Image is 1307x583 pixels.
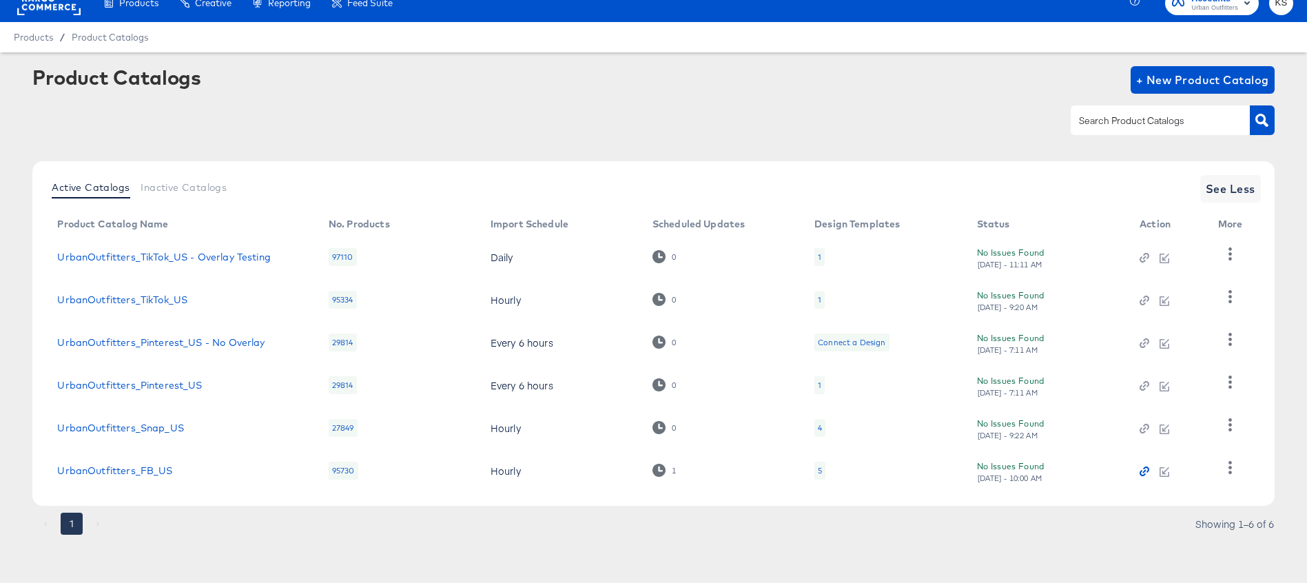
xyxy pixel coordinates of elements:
[61,513,83,535] button: page 1
[814,218,900,229] div: Design Templates
[480,321,641,364] td: Every 6 hours
[329,218,390,229] div: No. Products
[32,513,111,535] nav: pagination navigation
[329,291,357,309] div: 95334
[652,378,677,391] div: 0
[671,252,677,262] div: 0
[329,248,357,266] div: 97110
[53,32,72,43] span: /
[480,407,641,449] td: Hourly
[329,462,358,480] div: 95730
[652,218,745,229] div: Scheduled Updates
[1206,179,1255,198] span: See Less
[57,422,183,433] a: UrbanOutfitters_Snap_US
[57,294,187,305] a: UrbanOutfitters_TikTok_US
[652,293,677,306] div: 0
[480,236,641,278] td: Daily
[1200,175,1261,203] button: See Less
[814,248,825,266] div: 1
[671,423,677,433] div: 0
[652,336,677,349] div: 0
[1076,113,1223,129] input: Search Product Catalogs
[57,218,168,229] div: Product Catalog Name
[491,218,568,229] div: Import Schedule
[57,380,202,391] a: UrbanOutfitters_Pinterest_US
[1207,214,1259,236] th: More
[329,376,357,394] div: 29814
[1131,66,1275,94] button: + New Product Catalog
[818,465,822,476] div: 5
[814,291,825,309] div: 1
[814,376,825,394] div: 1
[32,66,200,88] div: Product Catalogs
[72,32,148,43] a: Product Catalogs
[671,380,677,390] div: 0
[818,294,821,305] div: 1
[14,32,53,43] span: Products
[814,334,889,351] div: Connect a Design
[329,334,357,351] div: 29814
[1195,519,1275,529] div: Showing 1–6 of 6
[1129,214,1207,236] th: Action
[1191,3,1238,14] span: Urban Outfitters
[329,419,358,437] div: 27849
[652,464,677,477] div: 1
[480,278,641,321] td: Hourly
[141,182,227,193] span: Inactive Catalogs
[818,252,821,263] div: 1
[814,419,825,437] div: 4
[480,449,641,492] td: Hourly
[480,364,641,407] td: Every 6 hours
[52,182,130,193] span: Active Catalogs
[57,337,265,348] a: UrbanOutfitters_Pinterest_US - No Overlay
[818,422,822,433] div: 4
[671,338,677,347] div: 0
[814,462,825,480] div: 5
[671,295,677,305] div: 0
[652,250,677,263] div: 0
[652,421,677,434] div: 0
[671,466,677,475] div: 1
[818,380,821,391] div: 1
[1136,70,1269,90] span: + New Product Catalog
[57,252,270,263] a: UrbanOutfitters_TikTok_US - Overlay Testing
[966,214,1129,236] th: Status
[818,337,885,348] div: Connect a Design
[57,465,172,476] a: UrbanOutfitters_FB_US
